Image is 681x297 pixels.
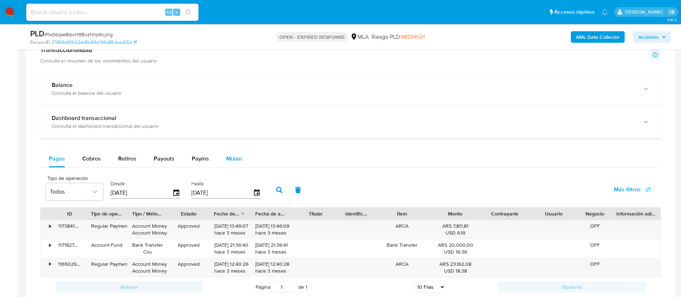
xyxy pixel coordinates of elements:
[625,9,666,15] p: maria.acosta@mercadolibre.com
[176,9,178,15] span: s
[633,31,671,43] button: Acciones
[401,33,425,41] span: MIDHIGH
[181,7,196,17] button: search-icon
[30,28,45,39] b: PLD
[350,33,369,41] div: MLA
[576,31,620,43] b: AML Data Collector
[554,8,594,16] span: Accesos rápidos
[276,32,348,42] p: OPEN - EXPIRED RESPONSE
[667,17,677,23] span: 3.161.2
[45,31,113,38] span: # fw0tope8lbcH5BxzNhp6cyXg
[602,9,608,15] a: Notificaciones
[372,33,425,41] span: Riesgo PLD:
[571,31,625,43] button: AML Data Collector
[668,8,676,16] a: Salir
[30,39,50,46] b: Person ID
[638,31,659,43] span: Acciones
[166,9,172,15] span: Alt
[51,39,137,46] a: 37865e81fb22ed5b99a196b85dcad05d
[26,8,199,17] input: Buscar usuario o caso...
